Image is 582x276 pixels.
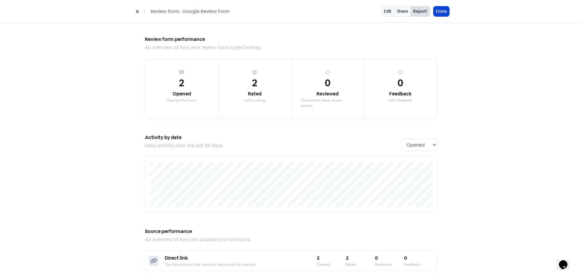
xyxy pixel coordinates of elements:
[381,6,394,17] a: Edit
[389,90,412,98] div: Feedback
[145,227,437,236] h5: Source performance
[316,90,339,98] div: Reviewed
[167,98,196,103] div: Opened the form
[172,90,191,98] div: Opened
[165,262,317,267] div: The interactions that contacts had using this method.
[404,255,407,261] b: 0
[397,76,403,90] div: 0
[410,6,430,17] button: Report
[145,35,437,44] h5: Review form performance
[165,255,188,261] b: Direct link
[389,98,412,103] div: Left feedback
[248,90,262,98] div: Rated
[145,44,437,51] div: An overview of how your review form is performing.
[317,262,346,267] div: Opened
[433,6,449,16] button: Done
[151,8,180,15] span: Review form:
[252,76,257,90] div: 2
[145,133,401,142] h5: Activity by date
[179,76,184,90] div: 2
[325,76,331,90] div: 0
[557,252,576,270] iframe: chat widget
[145,236,437,243] div: An overview of how you acquire your contacts.
[375,255,378,261] b: 0
[301,98,354,108] div: Clicked the leave review button
[317,255,319,261] b: 2
[375,262,404,267] div: Reviewed
[346,255,349,261] b: 2
[394,6,411,17] a: Share
[346,262,375,267] div: Rated
[404,262,433,267] div: Feedback
[145,142,401,149] div: Daily activity over the last 30 days.
[244,98,265,103] div: Left a rating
